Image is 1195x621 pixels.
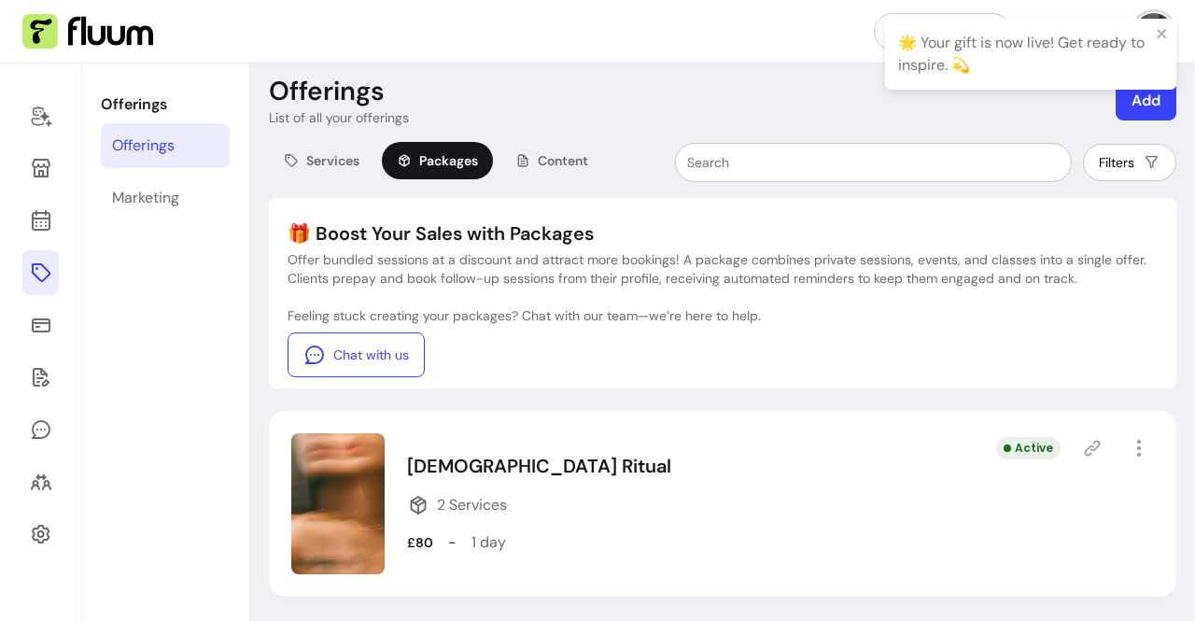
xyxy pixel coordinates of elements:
button: close [1156,26,1169,41]
span: Content [538,151,588,170]
a: Home [22,93,59,138]
p: 🎁 Boost Your Sales with Packages [288,220,1158,247]
span: Services [306,151,359,170]
p: Offerings [269,75,385,108]
img: Image of Goddess Ritual [291,433,385,574]
a: Offerings [101,123,230,168]
a: Settings [22,512,59,557]
button: avatar[PERSON_NAME] [1026,13,1173,50]
p: - [448,531,457,554]
span: 2 Services [437,494,507,516]
a: Refer & Earn [874,13,1011,50]
p: Offerings [101,93,230,116]
a: Marketing [101,176,230,220]
div: Marketing [112,187,179,209]
a: Chat with us [288,332,425,377]
a: Sales [22,303,59,347]
a: Offerings [22,250,59,295]
a: Clients [22,459,59,504]
p: [DEMOGRAPHIC_DATA] Ritual [407,453,671,479]
p: Offer bundled sessions at a discount and attract more bookings! A package combines private sessio... [288,250,1158,288]
div: Offerings [112,134,175,157]
div: 🌟 Your gift is now live! Get ready to inspire. 💫 [898,32,1150,77]
input: Search [687,153,1060,172]
img: avatar [1135,13,1173,50]
p: Feeling stuck creating your packages? Chat with our team—we’re here to help. [288,306,1158,325]
span: Packages [419,151,478,170]
p: 1 day [471,531,506,554]
p: £80 [407,533,433,552]
a: Forms [22,355,59,400]
a: Storefront [22,146,59,191]
button: Filters [1083,144,1176,181]
img: Fluum Logo [22,14,153,49]
a: Calendar [22,198,59,243]
a: My Messages [22,407,59,452]
div: Active [996,437,1061,459]
p: List of all your offerings [269,108,409,127]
